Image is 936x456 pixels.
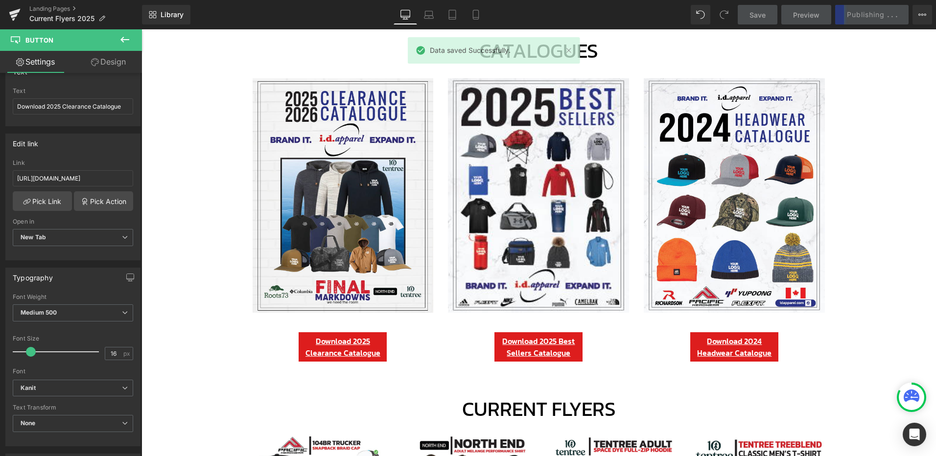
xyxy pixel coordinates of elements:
[13,368,133,375] div: Font
[13,160,133,166] div: Link
[13,294,133,300] div: Font Weight
[430,45,511,56] span: Data saved Successfully.
[74,191,133,211] a: Pick Action
[21,309,57,316] b: Medium 500
[353,303,441,332] a: Download 2025 Best Sellers Catalogue
[549,306,637,329] span: Download 2024 Headwear Catalogue
[25,36,53,44] span: Button
[157,303,245,332] a: Download 2025 Clearance Catalogue
[13,88,133,94] div: Text
[549,303,637,332] a: Download 2024 Headwear Catalogue
[157,306,245,329] span: Download 2025 Clearance Catalogue
[903,423,926,446] div: Open Intercom Messenger
[441,5,464,24] a: Tablet
[13,218,133,225] div: Open in
[29,15,94,23] span: Current Flyers 2025
[73,51,144,73] a: Design
[464,5,488,24] a: Mobile
[691,5,710,24] button: Undo
[353,306,441,329] span: Download 2025 Best Sellers Catalogue
[394,5,417,24] a: Desktop
[142,5,190,24] a: New Library
[29,5,142,13] a: Landing Pages
[13,134,39,148] div: Edit link
[161,10,184,19] span: Library
[13,268,53,282] div: Typography
[913,5,932,24] button: More
[793,10,819,20] span: Preview
[21,233,46,241] b: New Tab
[714,5,734,24] button: Redo
[749,10,766,20] span: Save
[13,191,72,211] a: Pick Link
[123,350,132,357] span: px
[13,170,133,186] input: https://your-shop.myshopify.com
[417,5,441,24] a: Laptop
[21,419,36,427] b: None
[781,5,831,24] a: Preview
[13,404,133,411] div: Text Transform
[13,335,133,342] div: Font Size
[21,384,36,392] i: Kanit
